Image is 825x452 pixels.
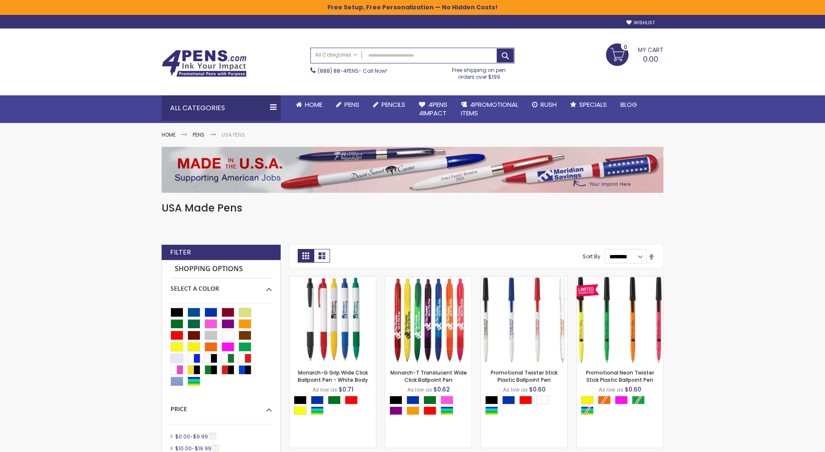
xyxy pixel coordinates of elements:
div: Price [171,399,272,413]
span: As low as [313,386,337,393]
a: Monarch-T Translucent Wide Click Ballpoint Pen [390,369,467,383]
div: Blue [407,396,419,404]
div: Orange [407,406,419,415]
a: 4PROMOTIONALITEMS [454,95,525,123]
a: Home [162,131,176,138]
span: As low as [503,386,528,393]
label: Sort By [583,253,600,260]
a: 4Pens4impact [412,95,454,123]
a: Rush [525,95,563,114]
span: $10.00 [175,445,192,452]
div: Assorted [485,406,498,415]
img: Promotional Neon Twister Stick Plastic Ballpoint Pen [577,277,663,363]
div: Pink [441,396,453,404]
span: Home [305,100,322,109]
div: Blue [502,396,515,404]
span: Specials [579,100,607,109]
div: Assorted [311,406,324,415]
div: Black [390,396,402,404]
div: Green [424,396,436,404]
a: Promotional Twister Stick Plastic Ballpoint Pen [481,276,567,283]
strong: Shopping Options [171,260,272,278]
strong: Filter [170,248,191,257]
div: Neon Yellow [581,396,594,404]
div: Green [328,396,341,404]
span: 4Pens 4impact [419,100,447,117]
span: $0.71 [339,385,353,394]
div: Black [294,396,307,404]
a: Pencils [366,95,412,114]
span: 3 [212,445,219,451]
div: All Categories [162,95,281,121]
img: Monarch-T Translucent Wide Click Ballpoint Pen [385,277,472,363]
a: $0.00-$9.9957 [173,433,219,440]
span: $0.00 [175,433,190,440]
span: 4PROMOTIONAL ITEMS [461,100,518,117]
span: Pencils [381,100,405,109]
a: 0.00 0 [606,43,663,65]
div: Free shipping on pen orders over $199 [444,63,515,80]
a: Pens [329,95,366,114]
div: Select A Color [485,396,567,417]
a: Monarch-T Translucent Wide Click Ballpoint Pen [385,276,472,283]
div: Select A Color [171,278,272,293]
span: Rush [541,100,557,109]
a: Blog [614,95,644,114]
a: Specials [563,95,614,114]
div: Purple [390,406,402,415]
img: Monarch-G Grip Wide Click Ballpoint Pen - White Body [290,277,376,363]
div: Select A Color [390,396,472,417]
span: As low as [407,386,432,393]
a: Pens [193,131,205,138]
span: All Categories [315,51,358,58]
span: As low as [599,386,623,393]
span: $19.99 [195,445,211,452]
span: $9.99 [193,433,208,440]
span: - Call Now! [318,67,387,74]
div: White [536,396,549,404]
h1: USA Made Pens [162,201,663,215]
img: Promotional Twister Stick Plastic Ballpoint Pen [481,277,567,363]
div: Assorted [441,406,453,415]
div: Blue [311,396,324,404]
a: Monarch-G Grip Wide Click Ballpoint Pen - White Body [298,369,368,383]
strong: Grid [298,249,314,263]
a: Home [289,95,329,114]
div: Red [345,396,358,404]
a: All Categories [311,48,362,62]
div: Neon Pink [615,396,628,404]
div: Select A Color [294,396,376,417]
div: Red [519,396,532,404]
iframe: Google Customer Reviews [755,429,825,452]
span: $0.60 [625,385,641,394]
span: $0.60 [529,385,546,394]
a: Promotional Neon Twister Stick Plastic Ballpoint Pen [577,276,663,283]
a: Promotional Twister Stick Plastic Ballpoint Pen [491,369,558,383]
span: 57 [209,433,216,439]
div: Yellow [294,406,307,415]
span: $0.62 [433,385,450,394]
div: Red [424,406,436,415]
span: 0.00 [643,54,658,64]
strong: USA Pens [222,131,245,138]
img: 4Pens Custom Pens and Promotional Products [162,50,247,77]
span: 0 [624,43,627,51]
span: Blog [620,100,637,109]
div: Black [485,396,498,404]
img: USA Pens [162,147,663,193]
a: Promotional Neon Twister Stick Plastic Ballpoint Pen [586,369,654,383]
a: $10.00-$19.993 [173,445,222,452]
a: Monarch-G Grip Wide Click Ballpoint Pen - White Body [290,276,376,283]
div: Select A Color [581,396,663,417]
a: (888) 88-4PENS [318,67,358,74]
a: Wishlist [626,20,655,26]
span: Pens [344,100,359,109]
